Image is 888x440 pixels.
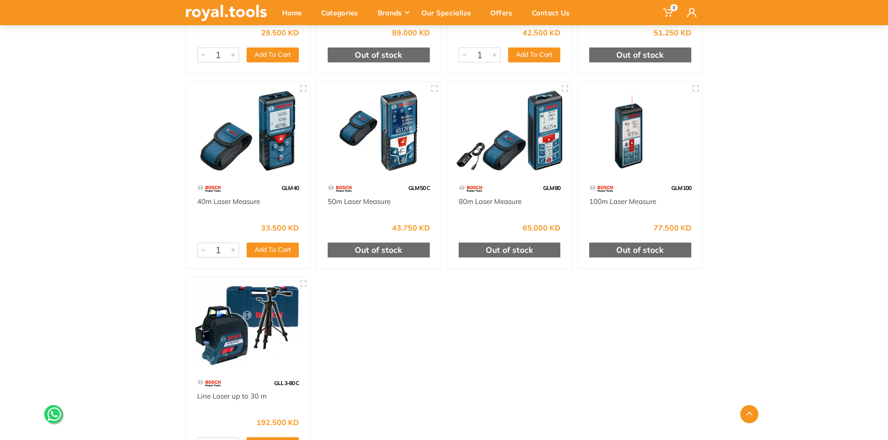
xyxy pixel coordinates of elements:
[589,243,691,257] div: Out of stock
[671,184,691,191] span: GLM 100
[543,184,560,191] span: GLM 80
[484,3,525,22] div: Offers
[392,224,430,231] div: 43.750 KD
[328,47,430,62] div: Out of stock
[328,180,352,196] img: 55.webp
[261,224,299,231] div: 33.500 KD
[525,3,583,22] div: Contact Us
[523,224,560,231] div: 65.000 KD
[282,184,299,191] span: GLM 40
[197,375,222,391] img: 55.webp
[371,3,415,22] div: Brands
[654,29,691,36] div: 51.250 KD
[589,180,614,196] img: 55.webp
[589,197,656,206] a: 100m Laser Measure
[261,29,299,36] div: 29.500 KD
[197,180,222,196] img: 55.webp
[459,180,483,196] img: 55.webp
[197,392,267,400] a: Line Laser up to 30 m
[197,197,260,206] a: 40m Laser Measure
[325,90,433,171] img: Royal Tools - 50m Laser Measure
[247,243,299,257] button: Add To Cart
[194,90,302,171] img: Royal Tools - 40m Laser Measure
[670,4,678,11] span: 0
[274,379,299,386] span: GLL 3-80 C
[408,184,430,191] span: GLM 50 C
[328,243,430,257] div: Out of stock
[392,29,430,36] div: 89.000 KD
[247,47,299,62] button: Add To Cart
[459,243,561,257] div: Out of stock
[586,90,694,171] img: Royal Tools - 100m Laser Measure
[256,419,299,426] div: 192.500 KD
[415,3,484,22] div: Our Specialize
[456,90,564,171] img: Royal Tools - 80m Laser Measure
[459,197,522,206] a: 80m Laser Measure
[315,3,371,22] div: Categories
[589,47,691,62] div: Out of stock
[654,224,691,231] div: 77.500 KD
[186,5,267,21] img: royal.tools Logo
[194,285,302,366] img: Royal Tools - Line Laser up to 30 m
[508,47,560,62] button: Add To Cart
[328,197,391,206] a: 50m Laser Measure
[523,29,560,36] div: 42.500 KD
[275,3,315,22] div: Home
